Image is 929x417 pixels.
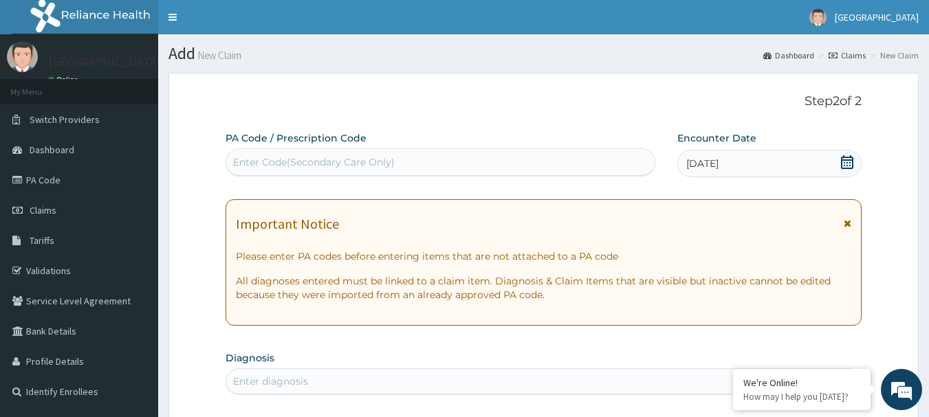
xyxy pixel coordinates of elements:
[30,113,100,126] span: Switch Providers
[743,376,860,389] div: We're Online!
[686,157,719,170] span: [DATE]
[677,131,756,145] label: Encounter Date
[236,216,339,232] h1: Important Notice
[226,94,862,109] p: Step 2 of 2
[829,49,866,61] a: Claims
[226,351,274,365] label: Diagnosis
[835,11,919,23] span: [GEOGRAPHIC_DATA]
[168,45,919,63] h1: Add
[30,144,74,156] span: Dashboard
[743,391,860,403] p: How may I help you today?
[236,274,852,302] p: All diagnoses entered must be linked to a claim item. Diagnosis & Claim Items that are visible bu...
[233,374,308,388] div: Enter diagnosis
[233,155,395,169] div: Enter Code(Secondary Care Only)
[7,41,38,72] img: User Image
[236,249,852,263] p: Please enter PA codes before entering items that are not attached to a PA code
[195,50,241,60] small: New Claim
[763,49,814,61] a: Dashboard
[809,9,827,26] img: User Image
[30,234,54,247] span: Tariffs
[867,49,919,61] li: New Claim
[226,131,367,145] label: PA Code / Prescription Code
[48,56,162,68] p: [GEOGRAPHIC_DATA]
[48,75,81,84] a: Online
[30,204,56,216] span: Claims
